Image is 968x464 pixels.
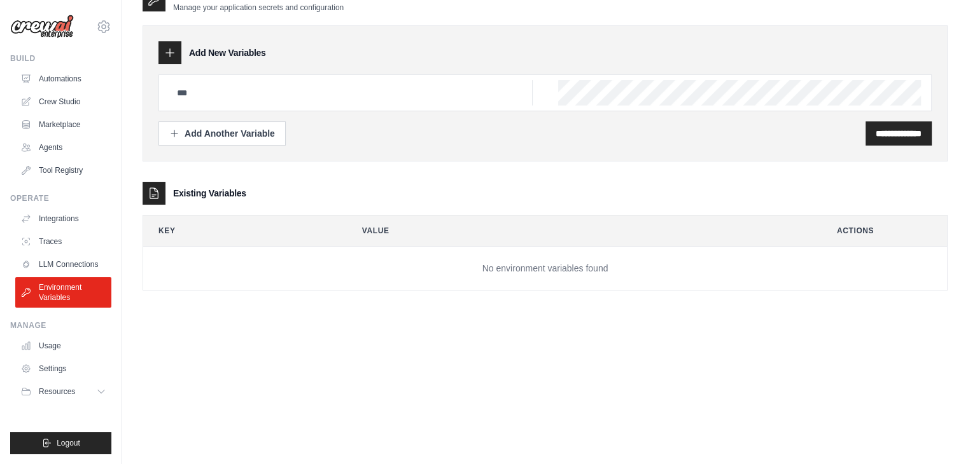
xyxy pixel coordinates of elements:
a: Traces [15,231,111,252]
a: Marketplace [15,114,111,135]
p: Manage your application secrets and configuration [173,3,344,13]
div: Operate [10,193,111,203]
a: Crew Studio [15,92,111,112]
h3: Existing Variables [173,187,246,200]
div: Add Another Variable [169,127,275,140]
th: Actions [822,215,947,246]
td: No environment variables found [143,247,947,290]
a: Agents [15,137,111,158]
a: Environment Variables [15,277,111,308]
th: Key [143,215,337,246]
h3: Add New Variables [189,46,266,59]
a: Usage [15,336,111,356]
a: LLM Connections [15,254,111,275]
a: Tool Registry [15,160,111,181]
img: Logo [10,15,74,39]
button: Add Another Variable [158,121,286,146]
span: Logout [57,438,80,448]
a: Automations [15,69,111,89]
button: Logout [10,432,111,454]
div: Build [10,53,111,64]
span: Resources [39,386,75,397]
th: Value [347,215,811,246]
div: Manage [10,320,111,331]
a: Settings [15,358,111,379]
a: Integrations [15,208,111,229]
button: Resources [15,381,111,402]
